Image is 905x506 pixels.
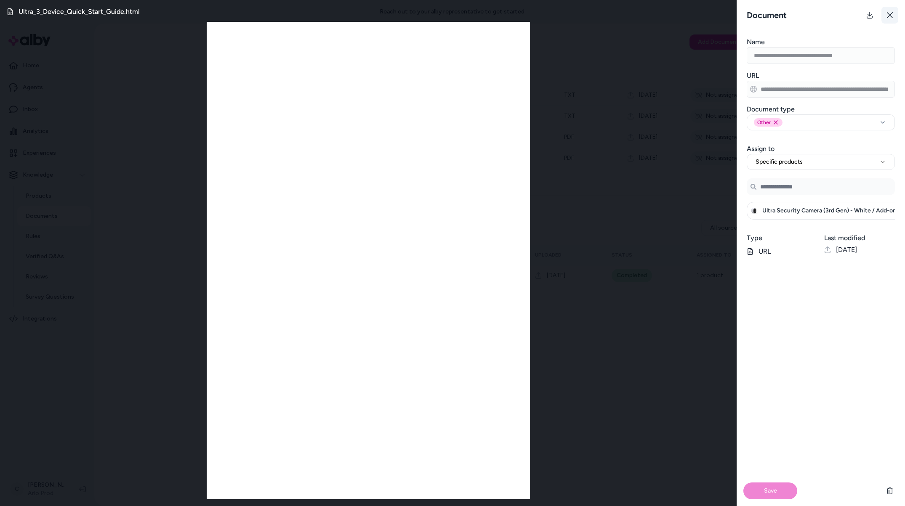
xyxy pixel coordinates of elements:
[747,37,895,47] h3: Name
[743,9,790,21] h3: Document
[772,119,779,126] button: Remove other option
[749,206,759,216] img: Ultra Security Camera (3rd Gen) - White / Add-on Camera
[747,104,895,114] h3: Document type
[754,118,783,127] div: Other
[747,71,895,81] h3: URL
[747,246,817,257] p: URL
[756,158,803,166] span: Specific products
[747,114,895,130] button: OtherRemove other option
[747,233,817,243] h3: Type
[747,145,775,153] label: Assign to
[824,233,895,243] h3: Last modified
[19,7,140,17] h3: Ultra_3_Device_Quick_Start_Guide.html
[836,245,857,255] span: [DATE]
